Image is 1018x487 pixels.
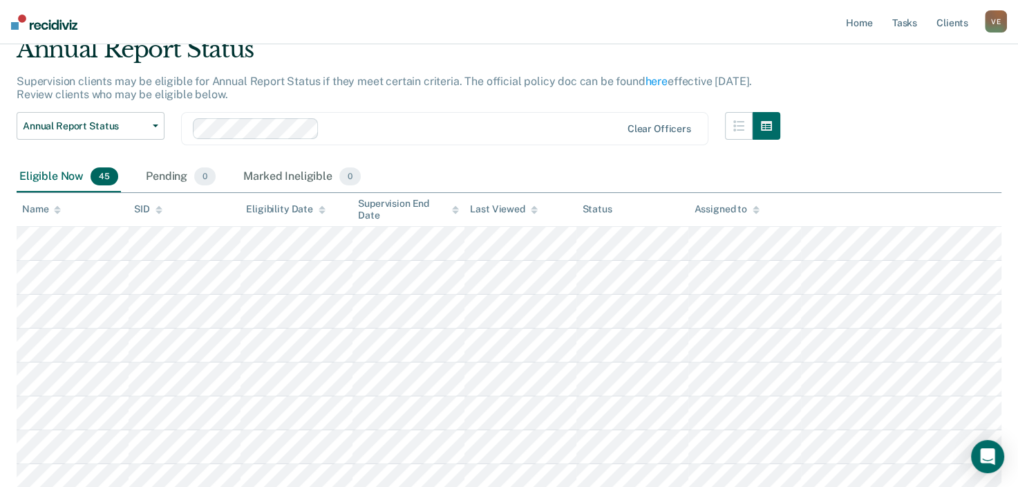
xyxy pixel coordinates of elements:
[11,15,77,30] img: Recidiviz
[470,203,537,215] div: Last Viewed
[628,123,691,135] div: Clear officers
[582,203,612,215] div: Status
[246,203,326,215] div: Eligibility Date
[17,162,121,192] div: Eligible Now45
[17,112,164,140] button: Annual Report Status
[241,162,364,192] div: Marked Ineligible0
[694,203,759,215] div: Assigned to
[143,162,218,192] div: Pending0
[645,75,668,88] a: here
[985,10,1007,33] button: VE
[339,167,361,185] span: 0
[358,198,459,221] div: Supervision End Date
[23,120,147,132] span: Annual Report Status
[22,203,61,215] div: Name
[194,167,216,185] span: 0
[971,440,1004,473] div: Open Intercom Messenger
[17,35,780,75] div: Annual Report Status
[91,167,118,185] span: 45
[134,203,162,215] div: SID
[985,10,1007,33] div: V E
[17,75,752,101] p: Supervision clients may be eligible for Annual Report Status if they meet certain criteria. The o...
